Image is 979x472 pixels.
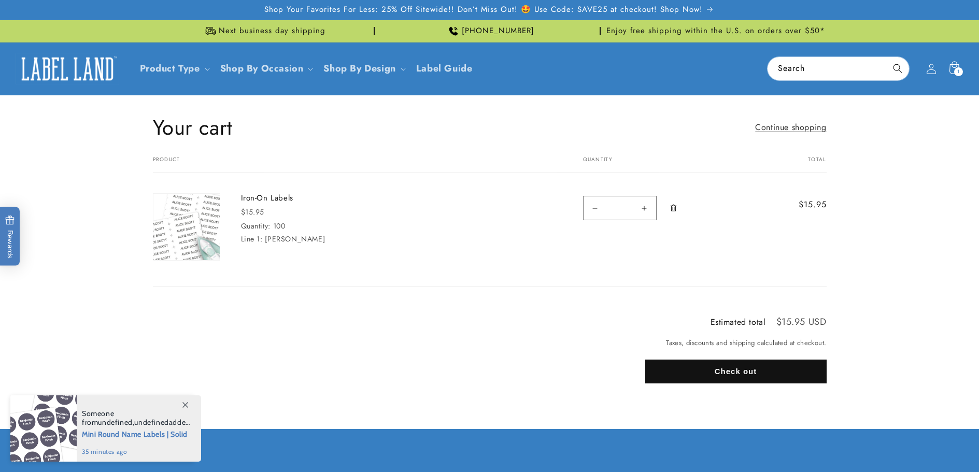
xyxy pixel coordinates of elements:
[605,20,827,42] div: Announcement
[776,317,827,326] p: $15.95 USD
[153,20,375,42] div: Announcement
[153,194,220,260] img: Iron-On Labels - Label Land
[711,318,766,326] h2: Estimated total
[957,67,960,76] span: 1
[323,62,395,75] a: Shop By Design
[153,114,233,141] h1: Your cart
[264,5,703,15] span: Shop Your Favorites For Less: 25% Off Sitewide!! Don’t Miss Out! 🤩 Use Code: SAVE25 at checkout! ...
[219,26,325,36] span: Next business day shipping
[645,360,827,383] button: Check out
[607,196,633,220] input: Quantity for Iron-On Labels
[664,193,683,222] a: Remove Iron-On Labels - 100
[755,120,826,135] a: Continue shopping
[5,215,15,258] span: Rewards
[265,234,325,244] dd: [PERSON_NAME]
[886,57,909,80] button: Search
[606,26,825,36] span: Enjoy free shipping within the U.S. on orders over $50*
[134,56,214,81] summary: Product Type
[220,63,304,75] span: Shop By Occasion
[153,156,557,173] th: Product
[751,156,826,173] th: Total
[379,20,601,42] div: Announcement
[416,63,473,75] span: Label Guide
[241,234,263,244] dt: Line 1:
[410,56,479,81] a: Label Guide
[214,56,318,81] summary: Shop By Occasion
[462,26,534,36] span: [PHONE_NUMBER]
[134,418,168,427] span: undefined
[241,207,396,218] div: $15.95
[772,198,826,211] span: $15.95
[273,221,286,231] dd: 100
[557,156,751,173] th: Quantity
[12,49,123,89] a: Label Land
[16,53,119,85] img: Label Land
[82,409,190,427] span: Someone from , added this product to their cart.
[241,193,396,204] a: Iron-On Labels
[140,62,200,75] a: Product Type
[645,338,827,348] small: Taxes, discounts and shipping calculated at checkout.
[241,221,271,231] dt: Quantity:
[98,418,132,427] span: undefined
[317,56,409,81] summary: Shop By Design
